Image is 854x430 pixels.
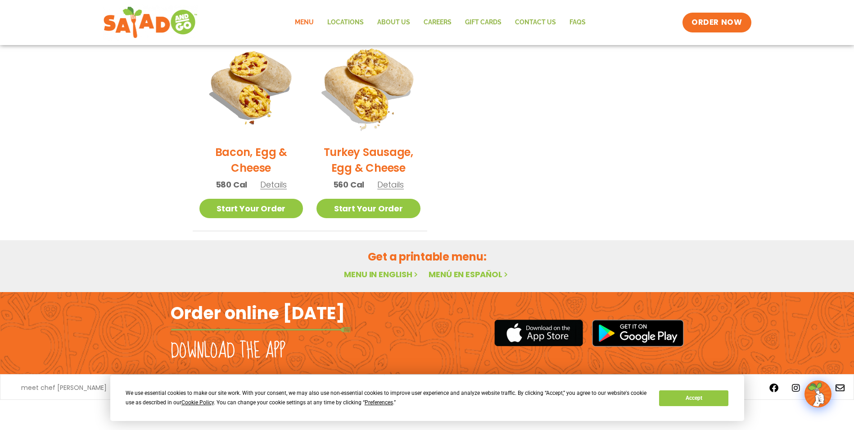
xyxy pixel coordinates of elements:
a: Careers [417,12,458,33]
img: google_play [592,320,684,347]
span: ORDER NOW [691,17,742,28]
a: FAQs [563,12,592,33]
a: GIFT CARDS [458,12,508,33]
a: About Us [371,12,417,33]
h2: Order online [DATE] [171,302,345,324]
span: Preferences [365,399,393,406]
a: Menu in English [344,269,420,280]
span: Cookie Policy [181,399,214,406]
span: 580 Cal [216,178,248,191]
span: Details [260,179,287,190]
h2: Bacon, Egg & Cheese [199,144,303,176]
span: 560 Cal [333,178,365,191]
button: Accept [659,390,728,406]
a: Start Your Order [199,199,303,218]
img: new-SAG-logo-768×292 [103,5,198,41]
a: Start Your Order [316,199,420,218]
a: Menú en español [429,269,510,280]
h2: Turkey Sausage, Egg & Cheese [316,144,420,176]
span: Details [377,179,404,190]
img: fork [171,327,351,332]
div: Cookie Consent Prompt [110,375,744,421]
a: Menu [288,12,321,33]
a: Contact Us [508,12,563,33]
div: We use essential cookies to make our site work. With your consent, we may also use non-essential ... [126,389,648,407]
h2: Get a printable menu: [193,249,662,265]
img: wpChatIcon [805,381,831,407]
img: Product photo for Turkey Sausage, Egg & Cheese [307,24,429,146]
nav: Menu [288,12,592,33]
a: ORDER NOW [682,13,751,32]
a: meet chef [PERSON_NAME] [21,384,107,391]
img: Product photo for Bacon, Egg & Cheese [199,33,303,137]
a: Locations [321,12,371,33]
img: appstore [494,318,583,348]
h2: Download the app [171,339,285,364]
